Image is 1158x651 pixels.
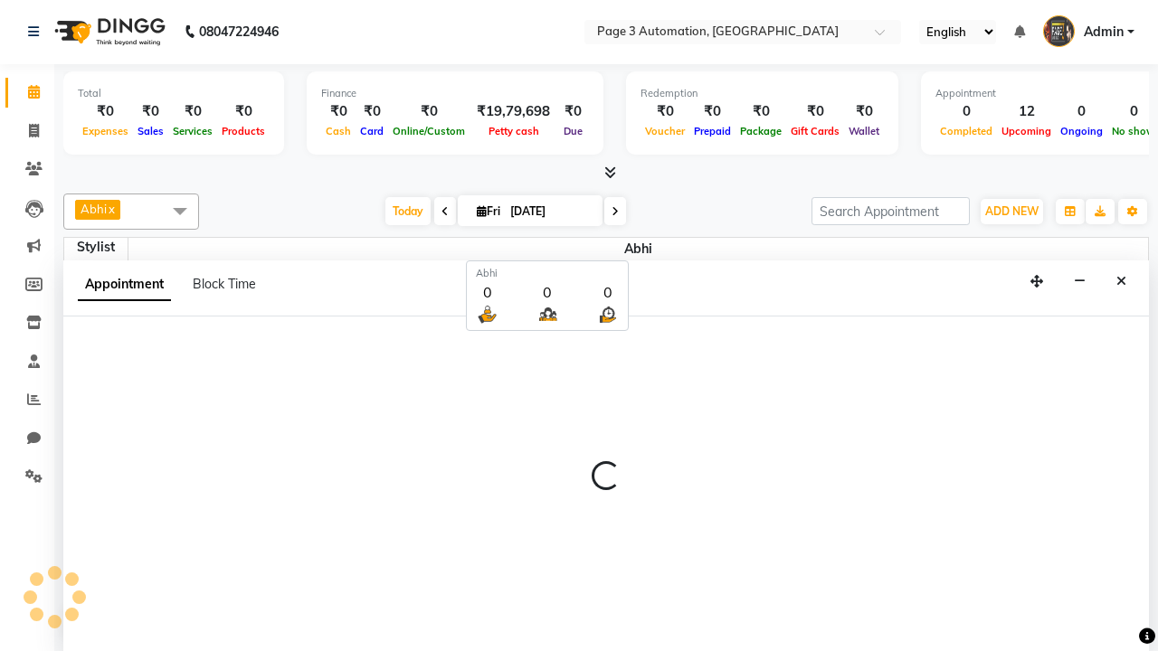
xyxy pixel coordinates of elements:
a: x [107,202,115,216]
span: Products [217,125,270,137]
div: ₹0 [388,101,470,122]
span: Today [385,197,431,225]
div: ₹0 [133,101,168,122]
span: Sales [133,125,168,137]
span: ADD NEW [985,204,1039,218]
span: Package [736,125,786,137]
span: Due [559,125,587,137]
span: Abhi [81,202,107,216]
div: ₹0 [217,101,270,122]
div: ₹0 [689,101,736,122]
button: Close [1108,268,1134,296]
span: Petty cash [484,125,544,137]
div: 0 [476,281,498,303]
input: 2025-10-03 [505,198,595,225]
span: Ongoing [1056,125,1107,137]
input: Search Appointment [812,197,970,225]
span: Online/Custom [388,125,470,137]
span: Wallet [844,125,884,137]
span: Voucher [641,125,689,137]
div: ₹0 [844,101,884,122]
div: 0 [1056,101,1107,122]
span: Fri [472,204,505,218]
span: Upcoming [997,125,1056,137]
div: 0 [536,281,559,303]
div: 0 [596,281,619,303]
div: ₹0 [168,101,217,122]
span: Block Time [193,276,256,292]
img: serve.png [476,303,498,325]
span: Completed [935,125,997,137]
div: Stylist [64,238,128,257]
div: Finance [321,86,589,101]
span: Expenses [78,125,133,137]
button: ADD NEW [981,199,1043,224]
div: ₹0 [356,101,388,122]
span: Prepaid [689,125,736,137]
img: queue.png [536,303,559,325]
div: 12 [997,101,1056,122]
div: Abhi [476,266,619,281]
span: Services [168,125,217,137]
img: wait_time.png [596,303,619,325]
span: Admin [1084,23,1124,42]
div: ₹0 [641,101,689,122]
div: ₹0 [786,101,844,122]
div: Redemption [641,86,884,101]
b: 08047224946 [199,6,279,57]
div: ₹0 [557,101,589,122]
div: ₹19,79,698 [470,101,557,122]
span: Appointment [78,269,171,301]
img: logo [46,6,170,57]
div: ₹0 [78,101,133,122]
div: ₹0 [321,101,356,122]
span: Abhi [128,238,1149,260]
div: 0 [935,101,997,122]
span: Gift Cards [786,125,844,137]
img: Admin [1043,15,1075,47]
span: Card [356,125,388,137]
div: Total [78,86,270,101]
span: Cash [321,125,356,137]
div: ₹0 [736,101,786,122]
